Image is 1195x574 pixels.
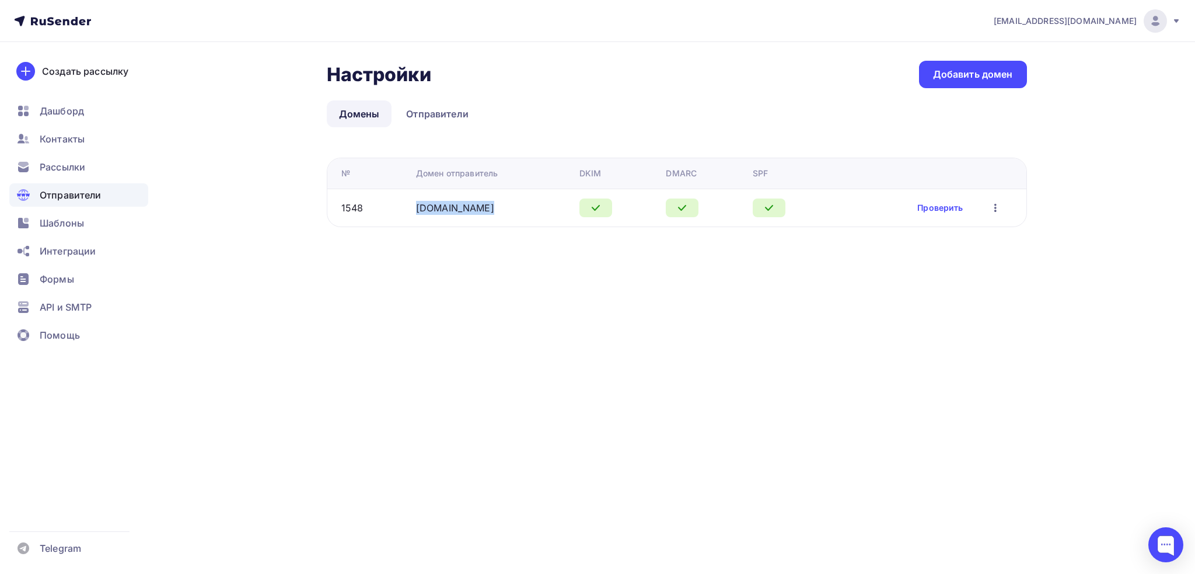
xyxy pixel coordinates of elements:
span: Интеграции [40,244,96,258]
a: [DOMAIN_NAME] [416,202,494,214]
a: [EMAIL_ADDRESS][DOMAIN_NAME] [994,9,1181,33]
span: [EMAIL_ADDRESS][DOMAIN_NAME] [994,15,1137,27]
a: Контакты [9,127,148,151]
div: DMARC [666,168,697,179]
div: № [341,168,350,179]
a: Отправители [9,183,148,207]
div: SPF [753,168,768,179]
a: Шаблоны [9,211,148,235]
span: Помощь [40,328,80,342]
span: Telegram [40,541,81,555]
span: Отправители [40,188,102,202]
span: Дашборд [40,104,84,118]
a: Формы [9,267,148,291]
h2: Настройки [327,63,431,86]
a: Рассылки [9,155,148,179]
span: API и SMTP [40,300,92,314]
a: Отправители [394,100,481,127]
div: Домен отправитель [416,168,498,179]
span: Шаблоны [40,216,84,230]
span: Контакты [40,132,85,146]
div: DKIM [579,168,602,179]
span: Формы [40,272,74,286]
a: Дашборд [9,99,148,123]
div: Добавить домен [933,68,1013,81]
span: Рассылки [40,160,85,174]
div: 1548 [341,201,364,215]
div: Создать рассылку [42,64,128,78]
a: Домены [327,100,392,127]
a: Проверить [917,202,963,214]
